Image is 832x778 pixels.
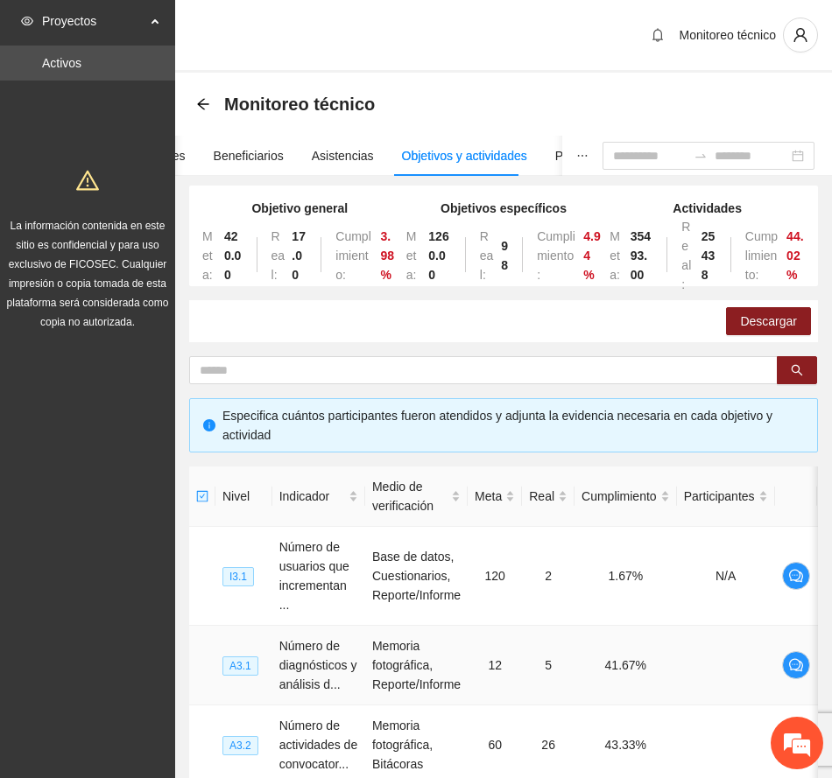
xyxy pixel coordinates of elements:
[406,229,417,282] span: Meta:
[222,567,254,586] span: I3.1
[673,201,742,215] strong: Actividades
[694,149,708,163] span: swap-right
[677,527,775,626] td: N/A
[222,736,258,755] span: A3.2
[196,490,208,502] span: check-square
[782,562,810,590] button: comment
[42,56,81,70] a: Activos
[562,136,603,176] button: ellipsis
[468,466,522,527] th: Meta
[480,229,494,282] span: Real:
[271,229,286,282] span: Real:
[468,527,522,626] td: 120
[380,229,394,282] strong: 3.98 %
[475,487,502,506] span: Meta
[196,97,210,112] div: Back
[365,527,468,626] td: Base de datos, Cuestionarios, Reporte/Informe
[7,220,169,328] span: La información contenida en este sitio es confidencial y para uso exclusivo de FICOSEC. Cualquier...
[202,229,213,282] span: Meta:
[196,97,210,111] span: arrow-left
[791,364,803,378] span: search
[745,229,778,282] span: Cumplimiento:
[468,626,522,705] td: 12
[292,229,306,282] strong: 17.00
[681,220,691,291] span: Real:
[782,651,810,679] button: comment
[631,229,651,282] strong: 35493.00
[224,90,375,118] span: Monitoreo técnico
[575,527,677,626] td: 1.67%
[224,229,241,282] strong: 420.00
[645,28,671,42] span: bell
[501,239,508,272] strong: 98
[644,21,672,49] button: bell
[783,18,818,53] button: user
[42,4,145,39] span: Proyectos
[684,487,755,506] span: Participantes
[522,626,575,705] td: 5
[215,466,272,527] th: Nivel
[222,656,258,676] span: A3.1
[583,229,600,282] strong: 4.94 %
[784,27,817,43] span: user
[365,466,468,527] th: Medio de verificación
[537,229,575,282] span: Cumplimiento:
[312,146,374,165] div: Asistencias
[679,28,776,42] span: Monitoreo técnico
[279,540,349,612] span: Número de usuarios que incrementan ...
[222,406,804,445] div: Especifica cuántos participantes fueron atendidos y adjunta la evidencia necesaria en cada objeti...
[272,466,365,527] th: Indicador
[522,527,575,626] td: 2
[777,356,817,384] button: search
[203,419,215,431] span: info-circle
[335,229,370,282] span: Cumplimiento:
[214,146,284,165] div: Beneficiarios
[279,487,345,506] span: Indicador
[21,15,33,27] span: eye
[279,718,358,771] span: Número de actividades de convocator...
[372,477,448,515] span: Medio de verificación
[575,466,677,527] th: Cumplimiento
[575,626,677,705] td: 41.67%
[726,307,811,335] button: Descargar
[740,312,797,331] span: Descargar
[402,146,527,165] div: Objetivos y actividades
[441,201,567,215] strong: Objetivos específicos
[279,639,357,691] span: Número de diagnósticos y análisis d...
[428,229,448,282] strong: 1260.00
[702,229,716,282] strong: 25438
[365,626,468,705] td: Memoria fotográfica, Reporte/Informe
[76,169,99,192] span: warning
[529,487,554,506] span: Real
[576,150,589,162] span: ellipsis
[522,466,575,527] th: Real
[786,229,803,282] strong: 44.02 %
[251,201,348,215] strong: Objetivo general
[555,146,626,165] div: Participantes
[677,466,775,527] th: Participantes
[582,487,657,506] span: Cumplimiento
[694,149,708,163] span: to
[610,229,620,282] span: Meta:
